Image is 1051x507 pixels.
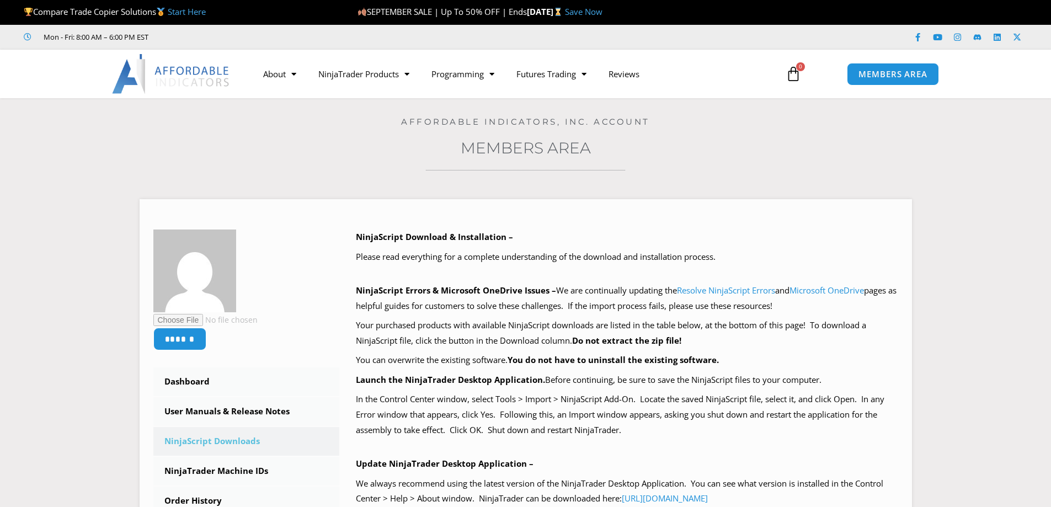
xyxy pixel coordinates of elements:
[164,31,329,42] iframe: Customer reviews powered by Trustpilot
[153,457,340,485] a: NinjaTrader Machine IDs
[358,8,366,16] img: 🍂
[112,54,231,94] img: LogoAI | Affordable Indicators – NinjaTrader
[508,354,719,365] b: You do not have to uninstall the existing software.
[527,6,565,17] strong: [DATE]
[356,372,898,388] p: Before continuing, be sure to save the NinjaScript files to your computer.
[356,353,898,368] p: You can overwrite the existing software.
[356,392,898,438] p: In the Control Center window, select Tools > Import > NinjaScript Add-On. Locate the saved NinjaS...
[252,61,773,87] nav: Menu
[769,58,818,90] a: 0
[153,397,340,426] a: User Manuals & Release Notes
[358,6,527,17] span: SEPTEMBER SALE | Up To 50% OFF | Ends
[356,285,556,296] b: NinjaScript Errors & Microsoft OneDrive Issues –
[168,6,206,17] a: Start Here
[356,458,533,469] b: Update NinjaTrader Desktop Application –
[24,8,33,16] img: 🏆
[420,61,505,87] a: Programming
[461,138,591,157] a: Members Area
[858,70,927,78] span: MEMBERS AREA
[597,61,650,87] a: Reviews
[24,6,206,17] span: Compare Trade Copier Solutions
[789,285,864,296] a: Microsoft OneDrive
[153,427,340,456] a: NinjaScript Downloads
[505,61,597,87] a: Futures Trading
[153,367,340,396] a: Dashboard
[847,63,939,86] a: MEMBERS AREA
[572,335,681,346] b: Do not extract the zip file!
[401,116,650,127] a: Affordable Indicators, Inc. Account
[677,285,775,296] a: Resolve NinjaScript Errors
[565,6,602,17] a: Save Now
[356,318,898,349] p: Your purchased products with available NinjaScript downloads are listed in the table below, at th...
[356,374,545,385] b: Launch the NinjaTrader Desktop Application.
[356,249,898,265] p: Please read everything for a complete understanding of the download and installation process.
[252,61,307,87] a: About
[622,493,708,504] a: [URL][DOMAIN_NAME]
[356,283,898,314] p: We are continually updating the and pages as helpful guides for customers to solve these challeng...
[153,230,236,312] img: 03d23648da3b8d3cc66a7e8c2b0cba8eba3033f61c698b12f1be6a68d3e360fd
[796,62,805,71] span: 0
[554,8,562,16] img: ⌛
[157,8,165,16] img: 🥇
[356,476,898,507] p: We always recommend using the latest version of the NinjaTrader Desktop Application. You can see ...
[307,61,420,87] a: NinjaTrader Products
[41,30,148,44] span: Mon - Fri: 8:00 AM – 6:00 PM EST
[356,231,513,242] b: NinjaScript Download & Installation –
